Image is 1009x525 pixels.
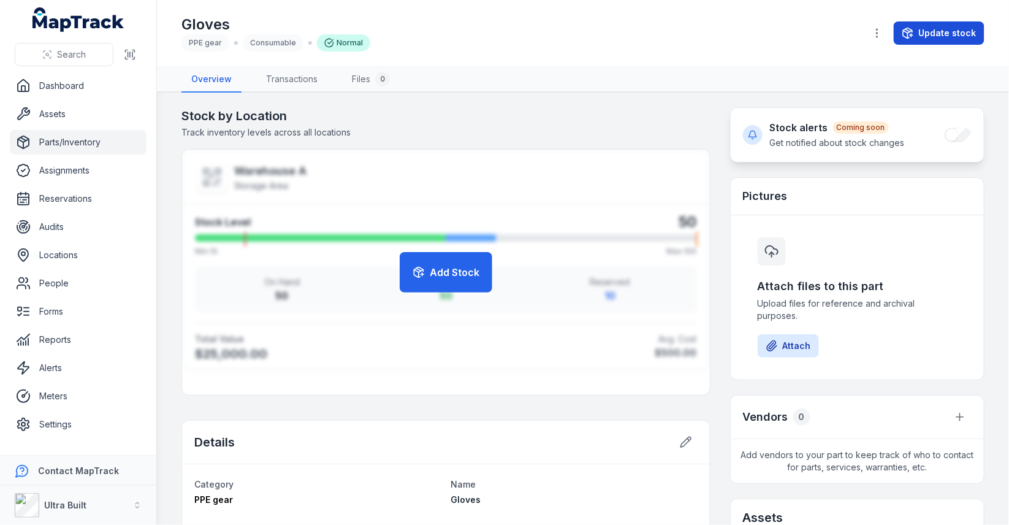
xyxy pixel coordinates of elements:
div: Normal [317,34,370,52]
a: Locations [10,243,147,267]
a: Transactions [256,67,327,93]
span: Category [194,479,234,489]
span: Gloves [451,494,481,505]
h3: Vendors [743,408,788,426]
a: Reservations [10,186,147,211]
button: Update stock [894,21,984,45]
h1: Gloves [181,15,370,34]
a: MapTrack [32,7,124,32]
span: Track inventory levels across all locations [181,127,351,137]
span: Get notified about stock changes [770,137,905,148]
a: Assignments [10,158,147,183]
span: Search [57,48,86,61]
a: Meters [10,384,147,408]
strong: Contact MapTrack [38,466,119,476]
button: Add Stock [400,252,492,293]
div: 0 [375,72,390,86]
div: Coming soon [833,121,889,134]
button: Search [15,43,113,66]
h4: Stock alerts [770,120,905,135]
a: Files0 [342,67,400,93]
span: Name [451,479,476,489]
a: Settings [10,412,147,437]
a: Reports [10,328,147,352]
span: Upload files for reference and archival purposes. [758,297,957,322]
a: People [10,271,147,296]
a: Dashboard [10,74,147,98]
a: Audits [10,215,147,239]
span: PPE gear [189,38,222,47]
a: Assets [10,102,147,126]
h3: Pictures [743,188,788,205]
a: Parts/Inventory [10,130,147,155]
h2: Stock by Location [181,107,351,125]
span: Add vendors to your part to keep track of who to contact for parts, services, warranties, etc. [731,439,984,483]
button: Attach [758,334,819,358]
div: Consumable [243,34,303,52]
a: Forms [10,299,147,324]
h3: Attach files to this part [758,278,957,295]
a: Alerts [10,356,147,380]
strong: Ultra Built [44,500,86,510]
div: 0 [793,408,810,426]
a: Overview [181,67,242,93]
span: PPE gear [194,494,233,505]
h2: Details [194,434,235,451]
